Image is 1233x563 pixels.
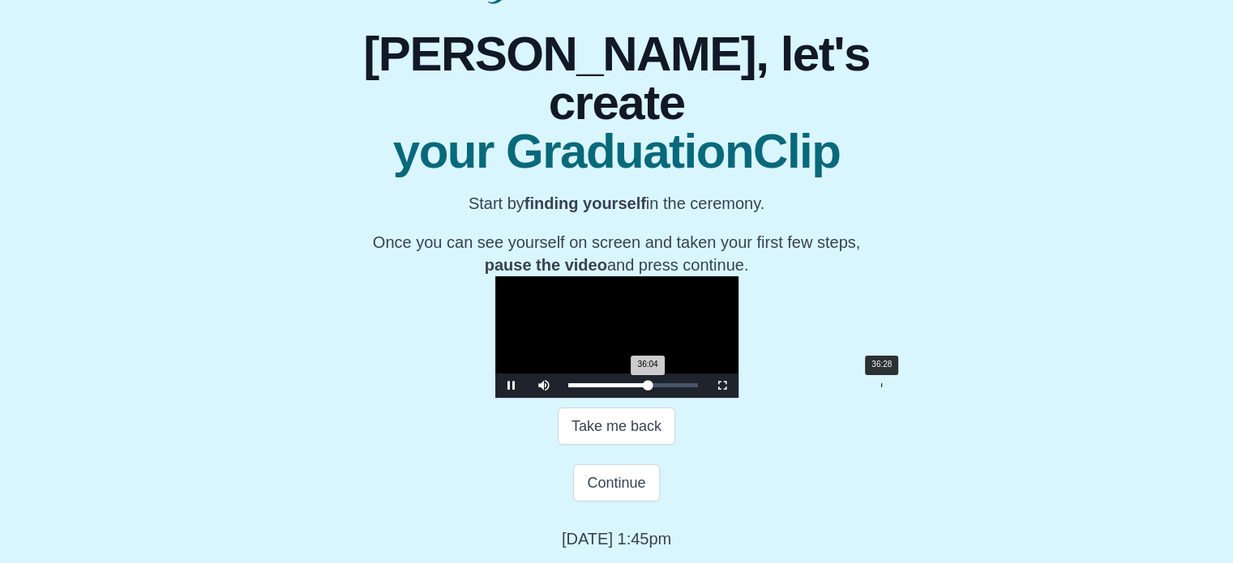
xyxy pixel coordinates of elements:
div: Video Player [495,276,739,398]
button: Mute [528,373,560,398]
p: Once you can see yourself on screen and taken your first few steps, and press continue. [308,231,925,276]
div: Progress Bar [568,383,698,387]
button: Fullscreen [706,373,739,398]
span: [PERSON_NAME], let's create [308,30,925,127]
button: Pause [495,373,528,398]
p: [DATE] 1:45pm [562,527,671,550]
button: Continue [573,464,659,501]
p: Start by in the ceremony. [308,192,925,215]
span: your GraduationClip [308,127,925,176]
b: finding yourself [524,194,646,212]
button: Take me back [558,407,675,445]
b: pause the video [485,256,607,274]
